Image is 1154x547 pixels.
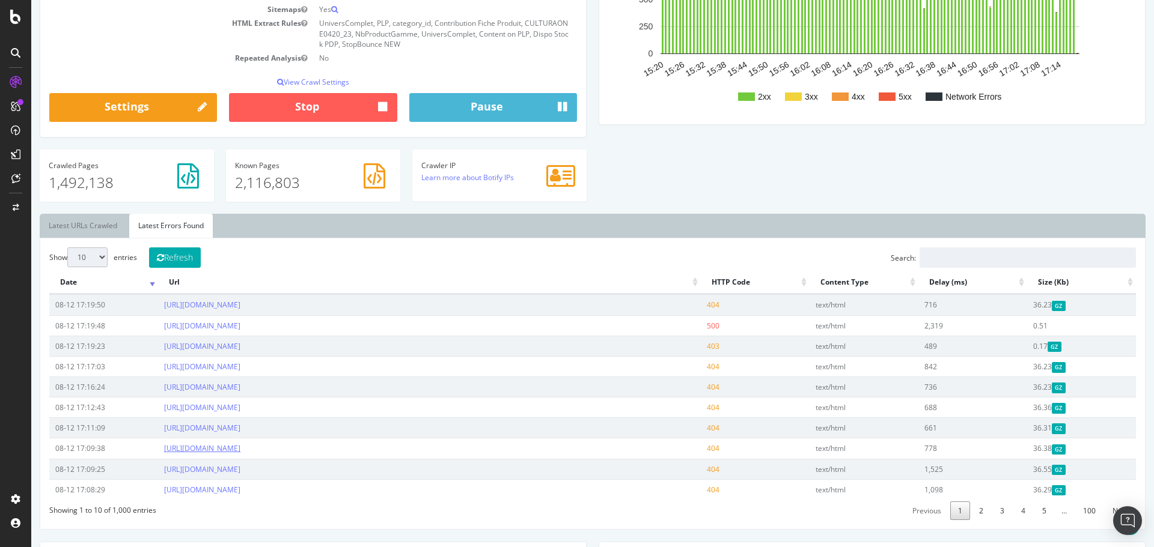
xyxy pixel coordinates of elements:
p: 1,492,138 [17,172,174,193]
text: 16:08 [778,59,801,78]
td: 778 [887,438,996,458]
text: 15:56 [736,59,760,78]
span: 404 [676,382,688,392]
a: 5 [1003,501,1023,520]
span: Gzipped Content [1021,403,1034,413]
h4: Pages Crawled [17,162,174,169]
text: 16:56 [945,59,969,78]
td: 36.23 [996,356,1105,376]
a: [URL][DOMAIN_NAME] [133,402,209,413]
td: HTML Extract Rules [18,16,282,50]
td: text/html [778,376,887,397]
label: Show entries [18,247,106,267]
span: 404 [676,485,688,495]
button: Pause [378,93,546,122]
text: 16:50 [924,59,948,78]
td: No [282,51,546,65]
span: … [1023,506,1043,516]
text: Network Errors [914,92,970,101]
h4: Crawler IP [390,162,546,169]
span: Gzipped Content [1021,465,1034,475]
a: 4 [982,501,1002,520]
th: Date: activate to sort column ascending [18,271,127,294]
span: 404 [676,402,688,413]
text: 15:20 [611,59,634,78]
td: text/html [778,356,887,376]
span: 500 [676,321,688,331]
td: 08-12 17:19:48 [18,315,127,336]
span: Gzipped Content [1021,301,1034,311]
td: 36.55 [996,459,1105,479]
button: Refresh [118,247,169,268]
td: 0.51 [996,315,1105,336]
span: 404 [676,443,688,453]
td: 08-12 17:17:03 [18,356,127,376]
input: Search: [888,247,1105,268]
a: Previous [873,501,918,520]
text: 16:26 [841,59,864,78]
td: 08-12 17:08:29 [18,479,127,500]
span: 404 [676,361,688,372]
td: 842 [887,356,996,376]
a: Settings [18,93,186,122]
span: 404 [676,423,688,433]
span: Gzipped Content [1021,485,1034,495]
td: text/html [778,336,887,356]
div: Showing 1 to 10 of 1,000 entries [18,500,125,515]
a: [URL][DOMAIN_NAME] [133,300,209,310]
a: Next [1073,501,1105,520]
td: 08-12 17:09:38 [18,438,127,458]
a: [URL][DOMAIN_NAME] [133,423,209,433]
td: 489 [887,336,996,356]
text: 16:14 [799,59,822,78]
th: Delay (ms): activate to sort column ascending [887,271,996,294]
td: 36.23 [996,376,1105,397]
a: [URL][DOMAIN_NAME] [133,361,209,372]
a: [URL][DOMAIN_NAME] [133,321,209,331]
text: 16:32 [862,59,885,78]
span: Gzipped Content [1021,423,1034,434]
a: [URL][DOMAIN_NAME] [133,443,209,453]
text: 250 [608,22,622,31]
text: 15:44 [694,59,718,78]
td: 08-12 17:11:09 [18,417,127,438]
td: 36.38 [996,438,1105,458]
td: text/html [778,294,887,315]
td: 08-12 17:19:50 [18,294,127,315]
a: Learn more about Botify IPs [390,172,483,183]
text: 17:02 [966,59,990,78]
td: 2,319 [887,315,996,336]
td: 736 [887,376,996,397]
th: Url: activate to sort column ascending [127,271,669,294]
td: 716 [887,294,996,315]
select: Showentries [36,247,76,267]
span: 404 [676,464,688,474]
text: 16:38 [882,59,906,78]
td: UniversComplet, PLP, category_id, Contribution Fiche Produit, CULTURAONE0420_23, NbProductGamme, ... [282,16,546,50]
span: 404 [676,300,688,310]
text: 16:44 [903,59,927,78]
a: Latest Errors Found [98,214,182,238]
text: 0 [617,49,622,59]
a: Latest URLs Crawled [8,214,95,238]
a: [URL][DOMAIN_NAME] [133,464,209,474]
td: text/html [778,315,887,336]
td: 08-12 17:09:25 [18,459,127,479]
text: 15:38 [673,59,697,78]
p: View Crawl Settings [18,77,546,87]
td: 0.17 [996,336,1105,356]
text: 16:20 [820,59,843,78]
span: Gzipped Content [1021,444,1034,455]
text: 2xx [727,92,740,101]
a: 100 [1044,501,1072,520]
th: Content Type: activate to sort column ascending [778,271,887,294]
td: Yes [282,2,546,16]
td: 36.36 [996,397,1105,417]
td: 08-12 17:19:23 [18,336,127,356]
text: 16:02 [757,59,781,78]
td: Repeated Analysis [18,51,282,65]
a: 3 [961,501,981,520]
td: 08-12 17:16:24 [18,376,127,397]
td: 36.29 [996,479,1105,500]
text: 3xx [774,92,787,101]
